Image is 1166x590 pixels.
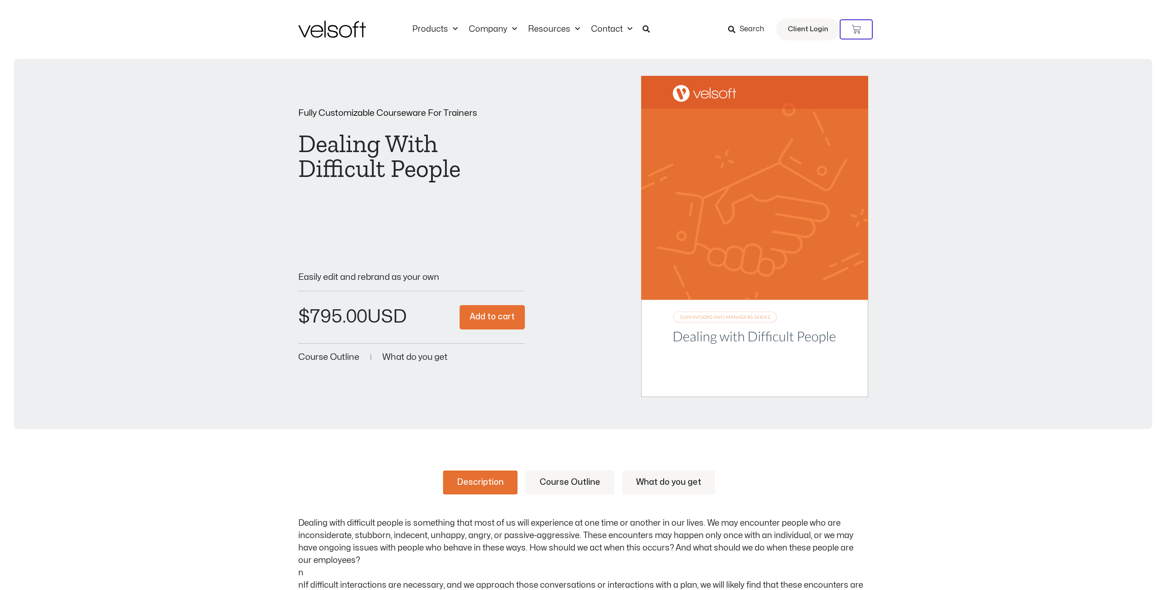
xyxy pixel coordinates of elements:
[298,353,359,362] a: Course Outline
[776,18,840,40] a: Client Login
[382,353,448,362] a: What do you get
[728,22,771,37] a: Search
[641,76,868,397] img: Second Product Image
[526,471,614,494] a: Course Outline
[460,305,525,329] button: Add to cart
[586,24,638,34] a: ContactMenu Toggle
[407,24,638,34] nav: Menu
[788,23,828,35] span: Client Login
[622,471,715,494] a: What do you get
[298,308,310,326] span: $
[463,24,523,34] a: CompanyMenu Toggle
[298,131,525,181] h1: Dealing With Difficult People
[298,109,525,118] p: Fully Customizable Courseware For Trainers
[298,21,366,38] img: Velsoft Training Materials
[739,23,764,35] span: Search
[298,273,525,282] p: Easily edit and rebrand as your own
[523,24,586,34] a: ResourcesMenu Toggle
[407,24,463,34] a: ProductsMenu Toggle
[443,471,518,494] a: Description
[298,308,367,326] bdi: 795.00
